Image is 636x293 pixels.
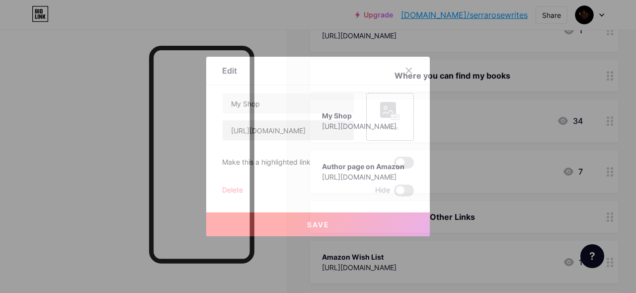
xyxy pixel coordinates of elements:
[223,120,354,140] input: URL
[206,212,430,236] button: Save
[375,185,390,196] span: Hide
[222,185,243,196] div: Delete
[222,65,237,77] div: Edit
[380,124,400,132] div: Picture
[307,220,329,229] span: Save
[222,157,311,169] div: Make this a highlighted link
[223,94,354,113] input: Title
